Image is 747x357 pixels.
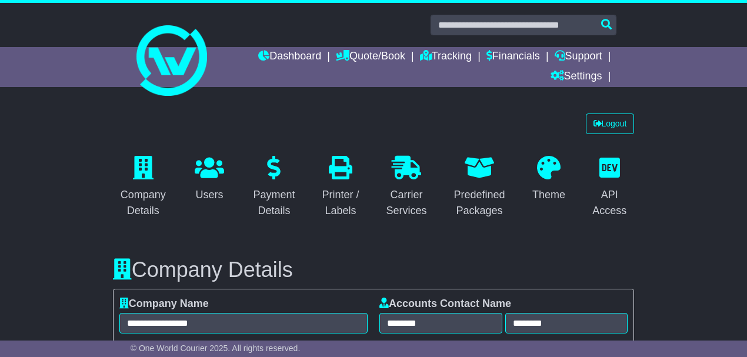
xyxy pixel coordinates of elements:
a: Settings [551,67,602,87]
div: Printer / Labels [322,187,359,219]
h3: Company Details [113,258,635,282]
a: Printer / Labels [314,152,366,223]
a: Predefined Packages [446,152,513,223]
label: Company Name [119,298,209,311]
a: Quote/Book [336,47,405,67]
a: Logout [586,114,635,134]
a: Support [555,47,602,67]
div: Theme [532,187,565,203]
a: Users [187,152,232,207]
a: API Access [585,152,634,223]
label: Accounts Contact Name [379,298,511,311]
div: API Access [592,187,626,219]
a: Payment Details [245,152,302,223]
div: Predefined Packages [454,187,505,219]
a: Tracking [420,47,472,67]
div: Users [195,187,224,203]
a: Carrier Services [379,152,435,223]
a: Dashboard [258,47,321,67]
a: Company Details [113,152,174,223]
div: Company Details [121,187,166,219]
div: Carrier Services [386,187,427,219]
a: Financials [486,47,540,67]
span: © One World Courier 2025. All rights reserved. [131,343,301,353]
div: Payment Details [253,187,295,219]
a: Theme [525,152,573,207]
